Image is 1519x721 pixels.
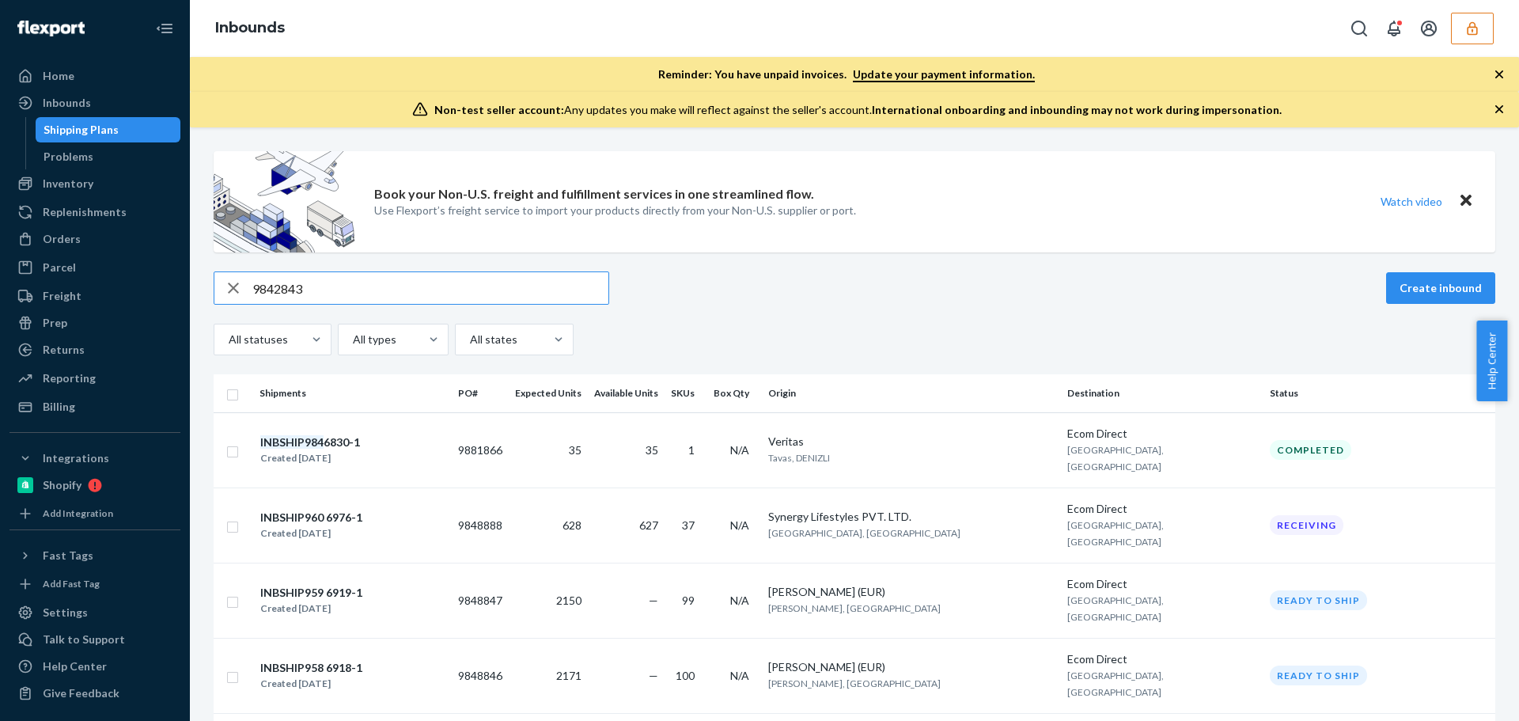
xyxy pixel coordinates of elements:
[43,658,107,674] div: Help Center
[9,446,180,471] button: Integrations
[260,450,360,466] div: Created [DATE]
[43,548,93,564] div: Fast Tags
[43,95,91,111] div: Inbounds
[509,374,588,412] th: Expected Units
[1370,190,1453,213] button: Watch video
[260,434,360,450] div: 6830-1
[658,66,1035,82] p: Reminder: You have unpaid invoices.
[762,374,1062,412] th: Origin
[9,504,180,523] a: Add Integration
[43,68,74,84] div: Home
[1067,576,1256,592] div: Ecom Direct
[452,374,509,412] th: PO#
[9,472,180,498] a: Shopify
[682,518,695,532] span: 37
[768,659,1055,675] div: [PERSON_NAME] (EUR)
[688,443,695,457] span: 1
[374,185,814,203] p: Book your Non-U.S. freight and fulfillment services in one streamlined flow.
[556,669,581,682] span: 2171
[9,575,180,594] a: Add Fast Tag
[43,204,127,220] div: Replenishments
[1067,426,1256,442] div: Ecom Direct
[730,594,749,607] span: N/A
[1456,190,1476,213] button: Close
[9,199,180,225] a: Replenishments
[452,412,509,488] td: 9881866
[9,90,180,116] a: Inbounds
[1061,374,1263,412] th: Destination
[768,584,1055,600] div: [PERSON_NAME] (EUR)
[1270,440,1351,460] div: Completed
[9,627,180,652] a: Talk to Support
[434,102,1282,118] div: Any updates you make will reflect against the seller's account.
[730,443,749,457] span: N/A
[434,103,564,116] span: Non-test seller account:
[1067,670,1164,698] span: [GEOGRAPHIC_DATA], [GEOGRAPHIC_DATA]
[676,669,695,682] span: 100
[768,677,941,689] span: [PERSON_NAME], [GEOGRAPHIC_DATA]
[9,283,180,309] a: Freight
[43,477,81,493] div: Shopify
[768,602,941,614] span: [PERSON_NAME], [GEOGRAPHIC_DATA]
[43,342,85,358] div: Returns
[1067,501,1256,517] div: Ecom Direct
[9,226,180,252] a: Orders
[872,103,1282,116] span: International onboarding and inbounding may not work during impersonation.
[1413,13,1445,44] button: Open account menu
[1270,666,1367,685] div: Ready to ship
[252,272,608,304] input: Search inbounds by name, destination, msku...
[9,310,180,336] a: Prep
[1067,594,1164,623] span: [GEOGRAPHIC_DATA], [GEOGRAPHIC_DATA]
[556,594,581,607] span: 2150
[468,332,470,347] input: All states
[1270,515,1343,535] div: Receiving
[36,117,181,142] a: Shipping Plans
[768,452,830,464] span: Tavas, DENIZLI
[9,394,180,419] a: Billing
[43,315,67,331] div: Prep
[649,594,658,607] span: —
[43,288,81,304] div: Freight
[9,337,180,362] a: Returns
[253,374,452,412] th: Shipments
[9,543,180,568] button: Fast Tags
[260,585,362,601] div: INBSHIP959 6919-1
[646,443,658,457] span: 35
[260,660,362,676] div: INBSHIP958 6918-1
[260,526,362,541] div: Created [DATE]
[260,601,362,617] div: Created [DATE]
[44,122,119,138] div: Shipping Plans
[563,518,581,532] span: 628
[227,332,229,347] input: All statuses
[9,654,180,679] a: Help Center
[260,510,362,526] div: INBSHIP960 6976-1
[43,450,109,466] div: Integrations
[9,255,180,280] a: Parcel
[1067,519,1164,548] span: [GEOGRAPHIC_DATA], [GEOGRAPHIC_DATA]
[9,366,180,391] a: Reporting
[1067,651,1256,667] div: Ecom Direct
[452,488,509,563] td: 9848888
[452,563,509,638] td: 9848847
[569,443,581,457] span: 35
[43,632,125,647] div: Talk to Support
[639,518,658,532] span: 627
[853,67,1035,82] a: Update your payment information.
[44,149,93,165] div: Problems
[351,332,353,347] input: All types
[43,605,88,620] div: Settings
[1476,321,1507,401] button: Help Center
[1378,13,1410,44] button: Open notifications
[9,63,180,89] a: Home
[682,594,695,607] span: 99
[149,13,180,44] button: Close Navigation
[43,260,76,275] div: Parcel
[17,21,85,36] img: Flexport logo
[43,507,113,520] div: Add Integration
[730,669,749,682] span: N/A
[43,370,96,386] div: Reporting
[649,669,658,682] span: —
[588,374,665,412] th: Available Units
[203,6,297,51] ol: breadcrumbs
